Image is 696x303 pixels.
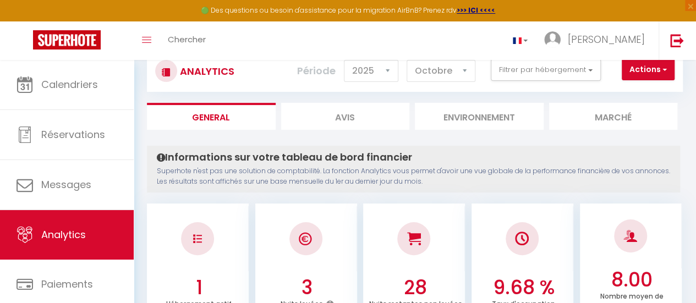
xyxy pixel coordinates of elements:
a: Chercher [160,21,214,60]
img: Super Booking [33,30,101,49]
a: ... [PERSON_NAME] [536,21,659,60]
span: Calendriers [41,78,98,91]
button: Filtrer par hébergement [491,59,601,81]
span: Analytics [41,228,86,241]
span: [PERSON_NAME] [568,32,645,46]
span: Réservations [41,128,105,141]
button: Actions [622,59,675,81]
li: Environnement [415,103,544,130]
span: Paiements [41,277,93,291]
h3: 1 [152,276,246,299]
span: Messages [41,178,91,191]
img: ... [544,31,561,48]
h3: 9.68 % [476,276,571,299]
li: Marché [549,103,678,130]
span: Chercher [168,34,206,45]
h3: 8.00 [585,268,679,291]
label: Période [297,59,336,83]
a: >>> ICI <<<< [457,5,495,15]
p: Superhote n'est pas une solution de comptabilité. La fonction Analytics vous permet d'avoir une v... [157,166,670,187]
li: Avis [281,103,410,130]
h3: Analytics [177,59,234,84]
img: NO IMAGE [193,234,202,243]
h4: Informations sur votre tableau de bord financier [157,151,670,163]
li: General [147,103,276,130]
img: logout [670,34,684,47]
h3: 28 [369,276,463,299]
h3: 3 [260,276,354,299]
